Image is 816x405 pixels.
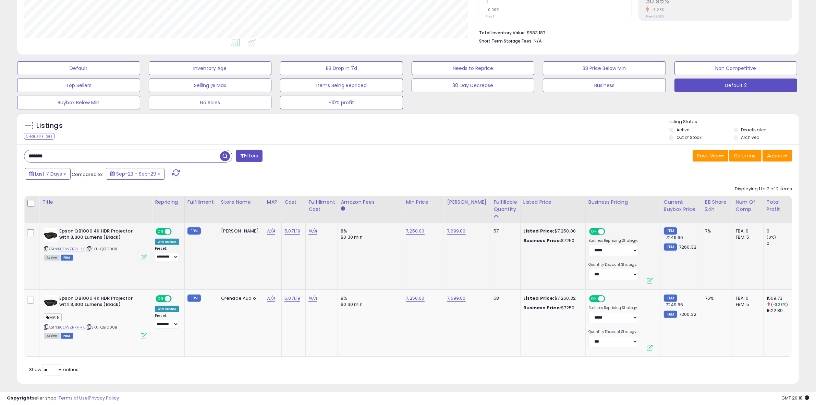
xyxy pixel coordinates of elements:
span: N/A [534,38,542,44]
a: N/A [308,228,317,235]
span: Last 7 Days [35,170,62,177]
a: B0DWZRRHHK [58,324,85,330]
small: FBM [187,227,201,235]
small: FBM [664,295,677,302]
div: Listed Price [523,199,583,206]
a: B0DWZRRHHK [58,246,85,252]
span: | SKU: QB1000B [86,246,117,252]
div: Fulfillment [187,199,215,206]
div: MAP [267,199,279,206]
div: Min Price [406,199,441,206]
div: 7% [705,228,728,234]
label: Out of Stock [677,134,702,140]
a: 7,250.00 [406,228,424,235]
label: Quantity Discount Strategy: [588,262,638,267]
span: Show: entries [29,366,78,373]
small: -3.28% [649,7,665,12]
div: 57 [494,228,515,234]
span: All listings currently available for purchase on Amazon [44,333,60,339]
small: (-3.28%) [771,302,788,307]
div: FBM: 5 [736,301,758,308]
button: -10% profit [280,96,403,109]
img: 31pwA1U2OgL._SL40_.jpg [44,295,58,309]
span: | SKU: QB1000B [86,324,117,330]
b: Business Price: [523,237,561,244]
span: 7260.32 [679,244,696,250]
button: Selling @ Max [149,79,272,92]
button: Default [17,61,140,75]
span: ON [156,228,165,234]
span: FBM [61,333,73,339]
div: [PERSON_NAME] [447,199,488,206]
button: BB Drop in 7d [280,61,403,75]
a: 7,250.00 [406,295,424,302]
a: Privacy Policy [89,395,119,401]
small: (0%) [767,235,776,240]
p: Listing States: [669,119,799,125]
a: 7,699.00 [447,228,465,235]
div: 58 [494,295,515,301]
b: Business Price: [523,305,561,311]
button: BB Price Below Min [543,61,666,75]
span: ON [590,296,598,301]
div: Win BuyBox [155,306,179,312]
div: FBA: 0 [736,295,758,301]
label: Business Repricing Strategy: [588,238,638,243]
div: FBA: 0 [736,228,758,234]
b: Total Inventory Value: [479,30,526,36]
a: 5,071.19 [284,228,300,235]
a: N/A [267,228,275,235]
label: Quantity Discount Strategy: [588,330,638,334]
button: Buybox Below Min [17,96,140,109]
a: 7,699.00 [447,295,465,302]
button: Sep-23 - Sep-29 [106,168,165,180]
label: Active [677,127,689,133]
button: Last 7 Days [25,168,71,180]
div: Preset: [155,313,179,329]
div: 1569.73 [767,295,794,301]
li: $583,187 [479,28,787,36]
button: Items Being Repriced [280,79,403,92]
div: Fulfillment Cost [308,199,335,213]
button: Default 2 [674,79,797,92]
span: ON [156,296,165,301]
span: Compared to: [72,171,103,178]
a: Terms of Use [59,395,88,401]
div: Win BuyBox [155,239,179,245]
div: Current Buybox Price [664,199,699,213]
small: FBM [664,227,677,235]
span: ON [590,228,598,234]
div: Cost [284,199,303,206]
div: Store Name [221,199,261,206]
div: 1622.89 [767,308,794,314]
button: Top Sellers [17,79,140,92]
label: Archived [741,134,760,140]
div: ASIN: [44,228,147,260]
button: Inventory Age [149,61,272,75]
button: 30 Day Decrease [412,79,535,92]
div: [PERSON_NAME] [221,228,259,234]
b: Listed Price: [523,295,555,301]
button: No Sales [149,96,272,109]
small: Amazon Fees. [341,206,345,212]
span: 2025-10-8 20:18 GMT [781,395,809,401]
div: Total Profit [767,199,792,213]
div: BB Share 24h. [705,199,730,213]
div: Clear All Filters [24,133,54,140]
button: Actions [763,150,792,162]
span: 7249.66 [666,301,683,308]
div: Grenade Audio [221,295,259,301]
div: 0 [767,228,794,234]
label: Business Repricing Strategy: [588,306,638,310]
button: Non Competitive [674,61,797,75]
div: $7250 [523,305,580,311]
a: N/A [308,295,317,302]
button: Save View [693,150,728,162]
div: 0 [767,240,794,247]
a: 5,071.19 [284,295,300,302]
div: 76% [705,295,728,301]
a: N/A [267,295,275,302]
div: Num of Comp. [736,199,761,213]
div: $7,260.32 [523,295,580,301]
span: FBM [61,255,73,261]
